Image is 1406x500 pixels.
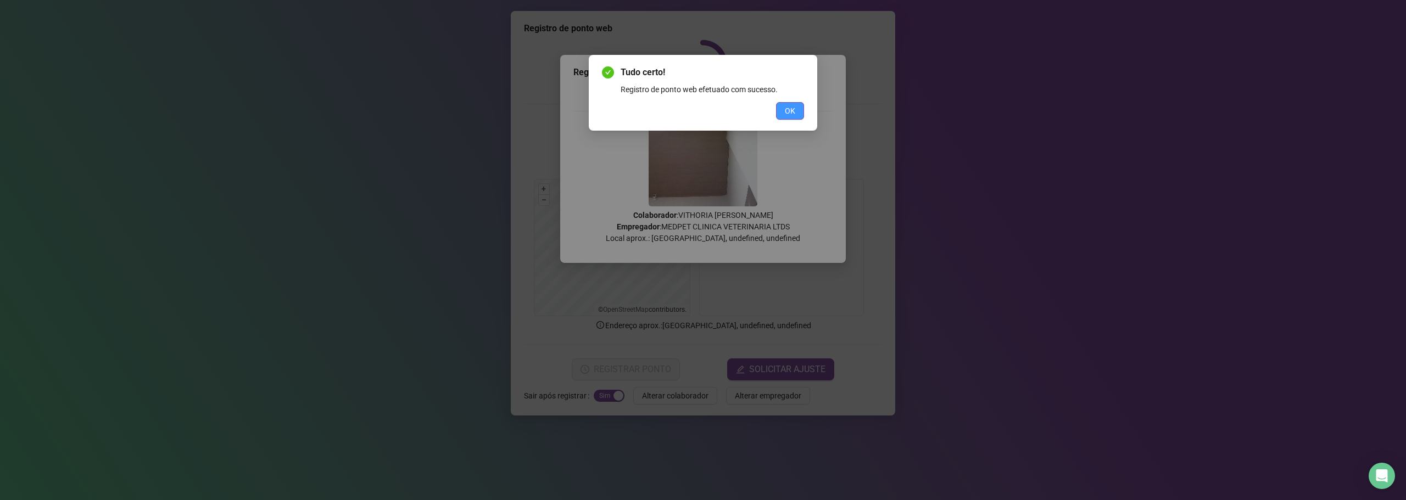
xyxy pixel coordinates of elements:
[621,83,804,95] div: Registro de ponto web efetuado com sucesso.
[776,102,804,120] button: OK
[785,105,795,117] span: OK
[602,66,614,78] span: check-circle
[621,66,804,79] span: Tudo certo!
[1369,463,1395,489] div: Open Intercom Messenger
